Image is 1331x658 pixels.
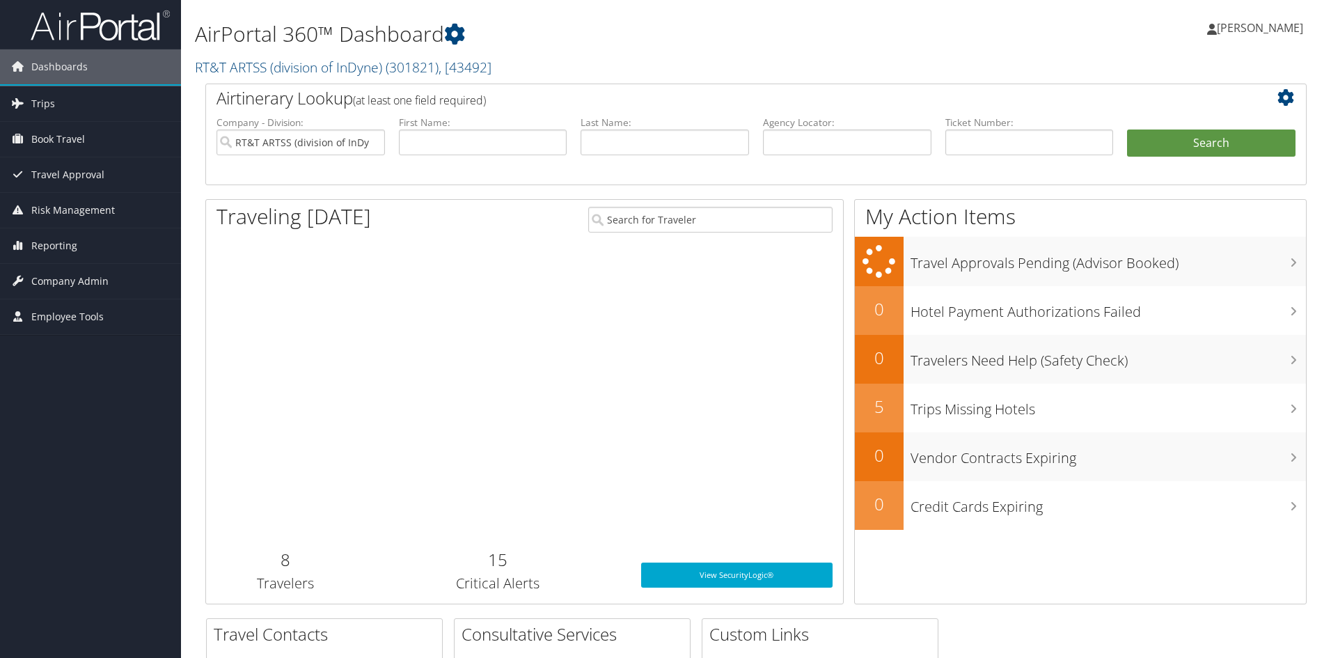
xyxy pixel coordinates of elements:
[31,49,88,84] span: Dashboards
[31,264,109,299] span: Company Admin
[31,299,104,334] span: Employee Tools
[709,622,938,646] h2: Custom Links
[216,548,355,572] h2: 8
[911,441,1306,468] h3: Vendor Contracts Expiring
[855,237,1306,286] a: Travel Approvals Pending (Advisor Booked)
[855,481,1306,530] a: 0Credit Cards Expiring
[911,393,1306,419] h3: Trips Missing Hotels
[763,116,931,130] label: Agency Locator:
[31,122,85,157] span: Book Travel
[31,9,170,42] img: airportal-logo.png
[216,574,355,593] h3: Travelers
[855,492,904,516] h2: 0
[911,490,1306,517] h3: Credit Cards Expiring
[855,432,1306,481] a: 0Vendor Contracts Expiring
[855,346,904,370] h2: 0
[855,335,1306,384] a: 0Travelers Need Help (Safety Check)
[195,58,491,77] a: RT&T ARTSS (division of InDyne)
[855,444,904,467] h2: 0
[353,93,486,108] span: (at least one field required)
[911,246,1306,273] h3: Travel Approvals Pending (Advisor Booked)
[216,116,385,130] label: Company - Division:
[195,19,943,49] h1: AirPortal 360™ Dashboard
[439,58,491,77] span: , [ 43492 ]
[855,286,1306,335] a: 0Hotel Payment Authorizations Failed
[376,574,620,593] h3: Critical Alerts
[588,207,833,233] input: Search for Traveler
[216,202,371,231] h1: Traveling [DATE]
[855,384,1306,432] a: 5Trips Missing Hotels
[855,395,904,418] h2: 5
[855,297,904,321] h2: 0
[911,295,1306,322] h3: Hotel Payment Authorizations Failed
[376,548,620,572] h2: 15
[462,622,690,646] h2: Consultative Services
[31,228,77,263] span: Reporting
[945,116,1114,130] label: Ticket Number:
[855,202,1306,231] h1: My Action Items
[31,157,104,192] span: Travel Approval
[911,344,1306,370] h3: Travelers Need Help (Safety Check)
[1217,20,1303,36] span: [PERSON_NAME]
[216,86,1204,110] h2: Airtinerary Lookup
[386,58,439,77] span: ( 301821 )
[31,86,55,121] span: Trips
[581,116,749,130] label: Last Name:
[399,116,567,130] label: First Name:
[1207,7,1317,49] a: [PERSON_NAME]
[214,622,442,646] h2: Travel Contacts
[1127,130,1295,157] button: Search
[641,563,833,588] a: View SecurityLogic®
[31,193,115,228] span: Risk Management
